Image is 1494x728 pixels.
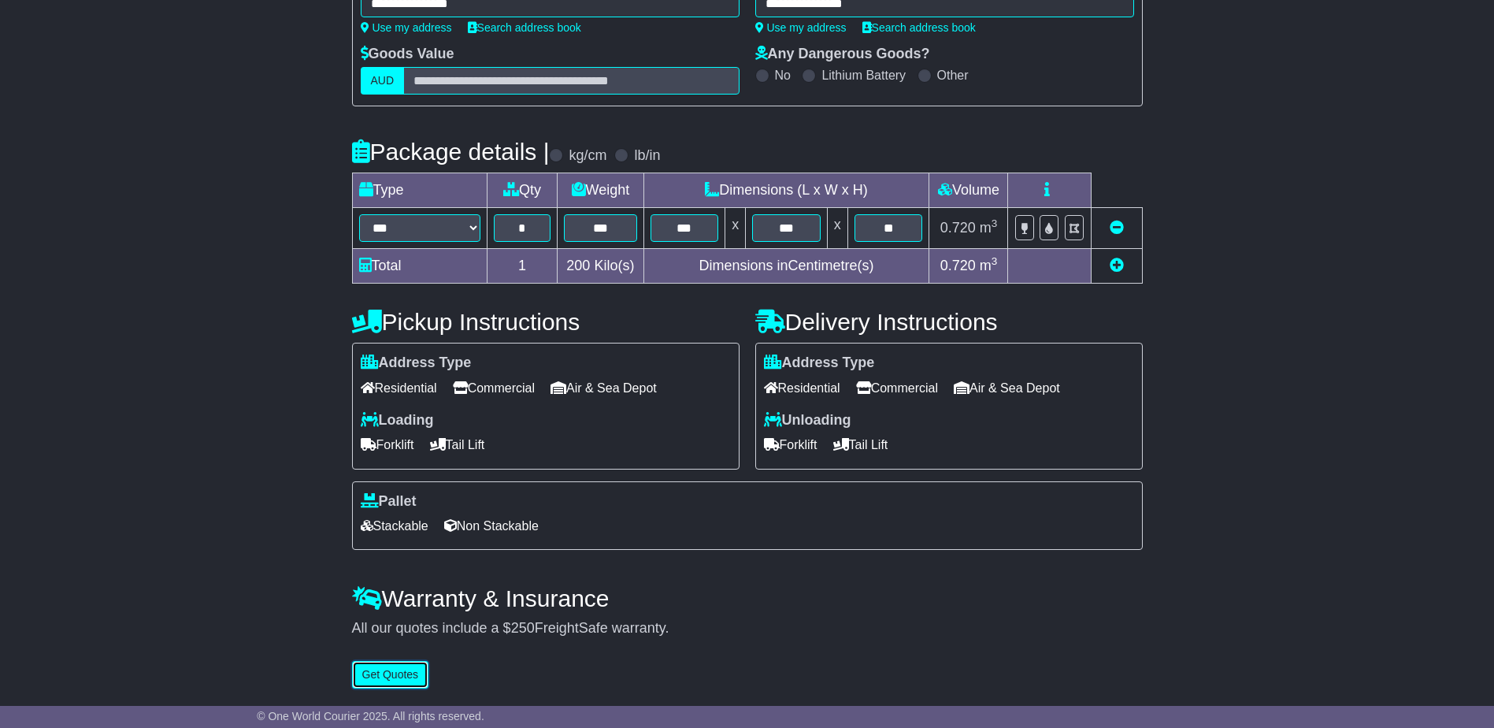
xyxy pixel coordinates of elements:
span: Air & Sea Depot [551,376,657,400]
span: Forklift [361,433,414,457]
label: AUD [361,67,405,95]
h4: Package details | [352,139,550,165]
h4: Delivery Instructions [755,309,1143,335]
sup: 3 [992,255,998,267]
label: Goods Value [361,46,454,63]
a: Search address book [862,21,976,34]
label: Any Dangerous Goods? [755,46,930,63]
span: 0.720 [940,220,976,236]
span: 200 [566,258,590,273]
a: Remove this item [1110,220,1124,236]
label: Lithium Battery [821,68,906,83]
td: x [827,208,847,249]
label: lb/in [634,147,660,165]
span: Commercial [856,376,938,400]
label: Other [937,68,969,83]
label: Address Type [764,355,875,372]
span: m [980,220,998,236]
label: kg/cm [569,147,606,165]
span: Commercial [453,376,535,400]
a: Use my address [361,21,452,34]
a: Search address book [468,21,581,34]
span: Tail Lift [833,433,888,457]
td: Qty [487,173,558,208]
a: Use my address [755,21,847,34]
span: Air & Sea Depot [954,376,1060,400]
div: All our quotes include a $ FreightSafe warranty. [352,620,1143,637]
label: Loading [361,412,434,429]
span: 0.720 [940,258,976,273]
td: Dimensions in Centimetre(s) [643,249,929,284]
td: Weight [558,173,643,208]
h4: Pickup Instructions [352,309,740,335]
sup: 3 [992,217,998,229]
label: Address Type [361,355,472,372]
td: Kilo(s) [558,249,643,284]
span: Tail Lift [430,433,485,457]
span: Forklift [764,433,817,457]
td: Total [352,249,487,284]
td: Type [352,173,487,208]
td: Volume [929,173,1008,208]
span: Residential [361,376,437,400]
a: Add new item [1110,258,1124,273]
td: x [725,208,746,249]
span: 250 [511,620,535,636]
label: Unloading [764,412,851,429]
label: Pallet [361,493,417,511]
span: © One World Courier 2025. All rights reserved. [257,710,484,722]
h4: Warranty & Insurance [352,585,1143,611]
button: Get Quotes [352,661,429,689]
td: 1 [487,249,558,284]
span: m [980,258,998,273]
span: Stackable [361,514,428,538]
td: Dimensions (L x W x H) [643,173,929,208]
span: Non Stackable [444,514,539,538]
span: Residential [764,376,840,400]
label: No [775,68,791,83]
